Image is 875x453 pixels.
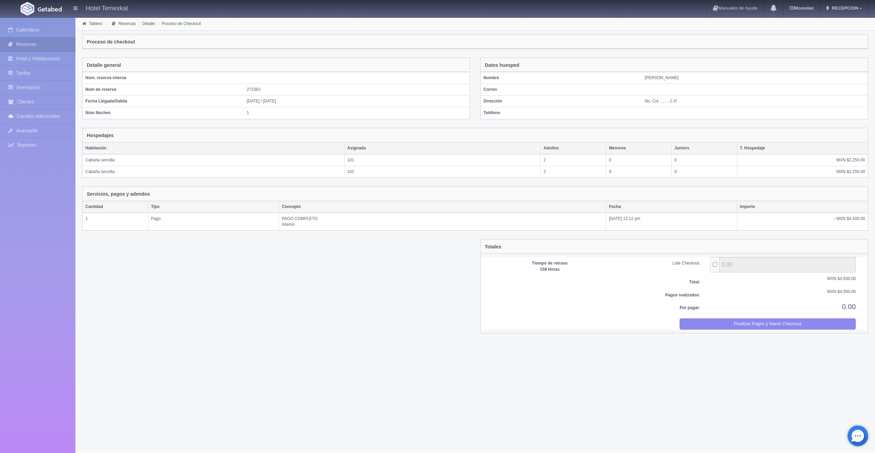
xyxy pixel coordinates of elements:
b: Por pagar: [680,305,700,310]
b: Tiempo de retraso 158 Horas [532,261,568,271]
b: Total: [689,280,700,284]
th: Dirección [481,96,642,107]
td: 102 [344,166,541,177]
td: 0 [606,166,672,177]
img: Getabed [38,7,62,12]
td: 0 [671,166,737,177]
div: Late Checkout: [612,260,705,266]
th: T. Hospedaje [737,143,868,154]
td: 2 [541,166,606,177]
th: Nombre [481,72,642,84]
div: MXN $4,500.00 [705,289,861,295]
th: Habitación [83,143,344,154]
td: 0 [606,154,672,166]
h4: Datos huesped [485,63,519,68]
td: Cabaña sencilla [83,154,344,166]
td: 2 [541,154,606,166]
th: Núm. reserva interna [83,72,244,84]
th: Fecha [606,201,737,213]
img: Getabed [21,2,34,15]
td: Cabaña sencilla [83,166,344,177]
th: Cantidad [83,201,148,213]
h4: Proceso de checkout [87,39,135,45]
td: 0 [671,154,737,166]
div: 0.00 [705,302,861,311]
td: [DATE] 12:12 pm [606,213,737,230]
b: Monedas [790,5,814,11]
td: No, Col. , , , , C.P. [642,96,868,107]
h4: Detalle general [87,63,121,68]
input: ... [713,262,717,267]
input: ... [719,257,856,272]
th: Importe [737,201,868,213]
div: MXN $4,500.00 [705,276,861,282]
button: Finalizar Pagos y Hacer Checkout [680,318,856,330]
td: 101 [344,154,541,166]
b: Pagos realizados: [665,293,700,297]
th: Juniors [671,143,737,154]
th: Adultos [541,143,606,154]
th: Menores [606,143,672,154]
td: PAGO COMPLETO Interno [279,213,606,230]
h4: Hospedajes [87,133,114,138]
td: 1 [244,107,470,119]
a: Reservas [118,21,136,26]
th: Correo [481,84,642,96]
td: 272363 [244,84,470,96]
td: - MXN $4,500.00 [737,213,868,230]
li: Detalle [137,20,157,27]
td: MXN $2,250.00 [737,154,868,166]
th: Asignada [344,143,541,154]
span: RECEPCION [830,5,858,11]
th: Fecha Llegada/Salida [83,96,244,107]
td: 1 [83,213,148,230]
h4: Servicios, pagos y adendos [87,192,150,197]
th: Tipo [148,201,279,213]
a: Tablero [89,21,102,26]
td: Pago [148,213,279,230]
th: Concepto [279,201,606,213]
td: [DATE] / [DATE] [244,96,470,107]
td: [PERSON_NAME] [642,72,868,84]
li: Proceso de Checkout [157,20,203,27]
td: MXN $2,250.00 [737,166,868,177]
h4: Totales [485,244,501,249]
th: Teléfono [481,107,642,119]
h4: Hotel Temexkal [86,3,128,12]
th: Núm de reserva [83,84,244,96]
th: Núm Noches [83,107,244,119]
